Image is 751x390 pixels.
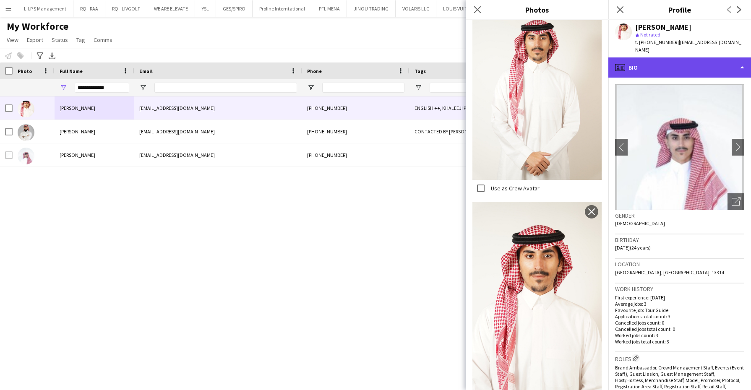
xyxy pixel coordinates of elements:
[47,51,57,61] app-action-btn: Export XLSX
[18,101,34,117] img: Khalid Alshahri
[18,68,32,74] span: Photo
[94,36,112,44] span: Comms
[307,68,322,74] span: Phone
[312,0,347,17] button: PFL MENA
[436,0,485,17] button: LOUIS VUITTON
[52,36,68,44] span: Status
[615,320,744,326] p: Cancelled jobs count: 0
[48,34,71,45] a: Status
[17,0,73,17] button: L.I.P.S Management
[195,0,216,17] button: YSL
[60,105,95,111] span: [PERSON_NAME]
[615,220,665,226] span: [DEMOGRAPHIC_DATA]
[615,307,744,313] p: Favourite job: Tour Guide
[154,83,297,93] input: Email Filter Input
[302,143,409,166] div: [PHONE_NUMBER]
[147,0,195,17] button: WE ARE ELEVATE
[615,301,744,307] p: Average jobs: 3
[90,34,116,45] a: Comms
[253,0,312,17] button: Proline Interntational
[409,96,619,120] div: ENGLISH ++, KHALEEJI PROFILE, PROTOCOL, SAUDI NATIONAL, TOP HOST/HOSTESS, TOP MODEL, TOP PROMOTER...
[307,84,315,91] button: Open Filter Menu
[608,4,751,15] h3: Profile
[615,84,744,210] img: Crew avatar or photo
[60,152,95,158] span: [PERSON_NAME]
[415,68,426,74] span: Tags
[615,313,744,320] p: Applications total count: 3
[302,120,409,143] div: [PHONE_NUMBER]
[635,23,691,31] div: [PERSON_NAME]
[23,34,47,45] a: Export
[615,236,744,244] h3: Birthday
[35,51,45,61] app-action-btn: Advanced filters
[615,332,744,338] p: Worked jobs count: 3
[415,84,422,91] button: Open Filter Menu
[466,4,608,15] h3: Photos
[635,39,741,53] span: | [EMAIL_ADDRESS][DOMAIN_NAME]
[409,120,619,143] div: CONTACTED BY [PERSON_NAME], ENGLISH ++, JAPANESE SPEAKER, KHALEEJI PROFILE, PROTOCOL, SAUDI NATIO...
[489,185,540,192] label: Use as Crew Avatar
[139,84,147,91] button: Open Filter Menu
[728,193,744,210] div: Open photos pop-in
[347,0,396,17] button: JINOU TRADING
[640,31,660,38] span: Not rated
[134,143,302,166] div: [EMAIL_ADDRESS][DOMAIN_NAME]
[302,96,409,120] div: [PHONE_NUMBER]
[615,294,744,301] p: First experience: [DATE]
[615,326,744,332] p: Cancelled jobs total count: 0
[3,34,22,45] a: View
[615,269,724,276] span: [GEOGRAPHIC_DATA], [GEOGRAPHIC_DATA], 13314
[18,148,34,164] img: Khalid Alshahri
[430,83,614,93] input: Tags Filter Input
[105,0,147,17] button: RQ - LIVGOLF
[134,120,302,143] div: [EMAIL_ADDRESS][DOMAIN_NAME]
[615,212,744,219] h3: Gender
[73,34,89,45] a: Tag
[5,151,13,159] input: Row Selection is disabled for this row (unchecked)
[73,0,105,17] button: RQ - RAA
[60,84,67,91] button: Open Filter Menu
[134,96,302,120] div: [EMAIL_ADDRESS][DOMAIN_NAME]
[18,124,34,141] img: Khalid Alshahrani
[615,260,744,268] h3: Location
[608,57,751,78] div: Bio
[76,36,85,44] span: Tag
[139,68,153,74] span: Email
[7,36,18,44] span: View
[60,128,95,135] span: [PERSON_NAME]
[615,244,651,251] span: [DATE] (24 years)
[322,83,404,93] input: Phone Filter Input
[615,338,744,345] p: Worked jobs total count: 3
[75,83,129,93] input: Full Name Filter Input
[7,20,68,33] span: My Workforce
[27,36,43,44] span: Export
[60,68,83,74] span: Full Name
[216,0,253,17] button: GES/SPIRO
[396,0,436,17] button: VOLARIS LLC
[635,39,679,45] span: t. [PHONE_NUMBER]
[615,285,744,293] h3: Work history
[615,354,744,363] h3: Roles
